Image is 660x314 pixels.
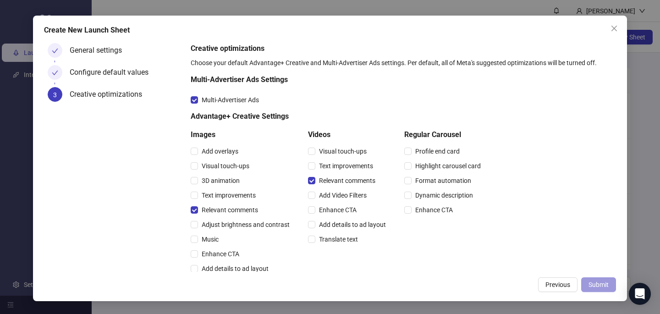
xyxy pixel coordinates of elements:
[191,74,484,85] h5: Multi-Advertiser Ads Settings
[412,190,477,200] span: Dynamic description
[198,249,243,259] span: Enhance CTA
[198,264,272,274] span: Add details to ad layout
[191,111,484,122] h5: Advantage+ Creative Settings
[315,161,377,171] span: Text improvements
[610,25,618,32] span: close
[191,58,612,68] div: Choose your default Advantage+ Creative and Multi-Advertiser Ads settings. Per default, all of Me...
[404,129,484,140] h5: Regular Carousel
[412,205,456,215] span: Enhance CTA
[629,283,651,305] div: Open Intercom Messenger
[70,43,129,58] div: General settings
[315,205,360,215] span: Enhance CTA
[581,277,616,292] button: Submit
[315,190,370,200] span: Add Video Filters
[191,129,293,140] h5: Images
[198,205,262,215] span: Relevant comments
[44,25,616,36] div: Create New Launch Sheet
[198,146,242,156] span: Add overlays
[412,176,475,186] span: Format automation
[198,176,243,186] span: 3D animation
[308,129,390,140] h5: Videos
[412,161,484,171] span: Highlight carousel card
[315,146,370,156] span: Visual touch-ups
[198,220,293,230] span: Adjust brightness and contrast
[198,161,253,171] span: Visual touch-ups
[315,176,379,186] span: Relevant comments
[70,65,156,80] div: Configure default values
[53,91,57,99] span: 3
[545,281,570,288] span: Previous
[52,70,58,76] span: check
[52,48,58,54] span: check
[198,234,222,244] span: Music
[70,87,149,102] div: Creative optimizations
[607,21,621,36] button: Close
[412,146,463,156] span: Profile end card
[315,234,362,244] span: Translate text
[191,43,612,54] h5: Creative optimizations
[538,277,577,292] button: Previous
[315,220,390,230] span: Add details to ad layout
[198,95,263,105] span: Multi-Advertiser Ads
[198,190,259,200] span: Text improvements
[588,281,609,288] span: Submit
